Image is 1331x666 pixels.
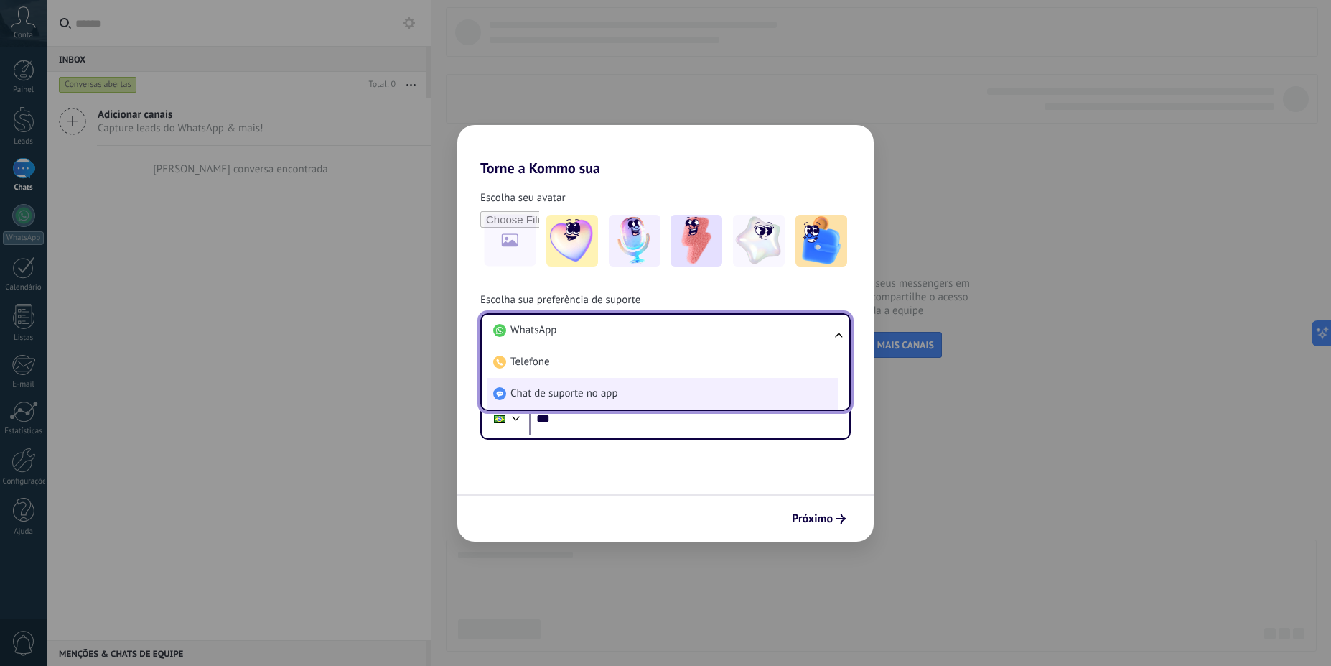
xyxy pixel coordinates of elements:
[510,355,550,369] span: Telefone
[510,387,618,401] span: Chat de suporte no app
[609,215,660,267] img: -2.jpeg
[546,215,598,267] img: -1.jpeg
[486,404,513,434] div: Brazil: + 55
[733,215,785,267] img: -4.jpeg
[480,191,566,205] span: Escolha seu avatar
[792,514,833,524] span: Próximo
[510,323,556,338] span: WhatsApp
[671,215,722,267] img: -3.jpeg
[785,507,852,531] button: Próximo
[795,215,847,267] img: -5.jpeg
[457,125,874,177] h2: Torne a Kommo sua
[480,293,640,307] span: Escolha sua preferência de suporte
